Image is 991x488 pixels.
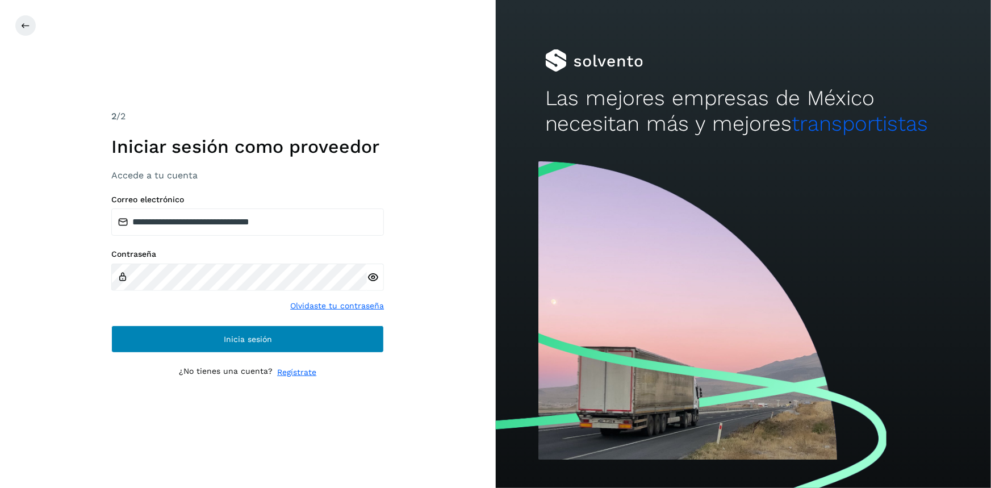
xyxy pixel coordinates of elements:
[111,195,384,205] label: Correo electrónico
[111,136,384,157] h1: Iniciar sesión como proveedor
[111,170,384,181] h3: Accede a tu cuenta
[545,86,942,136] h2: Las mejores empresas de México necesitan más y mejores
[290,300,384,312] a: Olvidaste tu contraseña
[179,366,273,378] p: ¿No tienes una cuenta?
[111,110,384,123] div: /2
[111,249,384,259] label: Contraseña
[792,111,929,136] span: transportistas
[277,366,316,378] a: Regístrate
[224,335,272,343] span: Inicia sesión
[111,111,116,122] span: 2
[111,326,384,353] button: Inicia sesión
